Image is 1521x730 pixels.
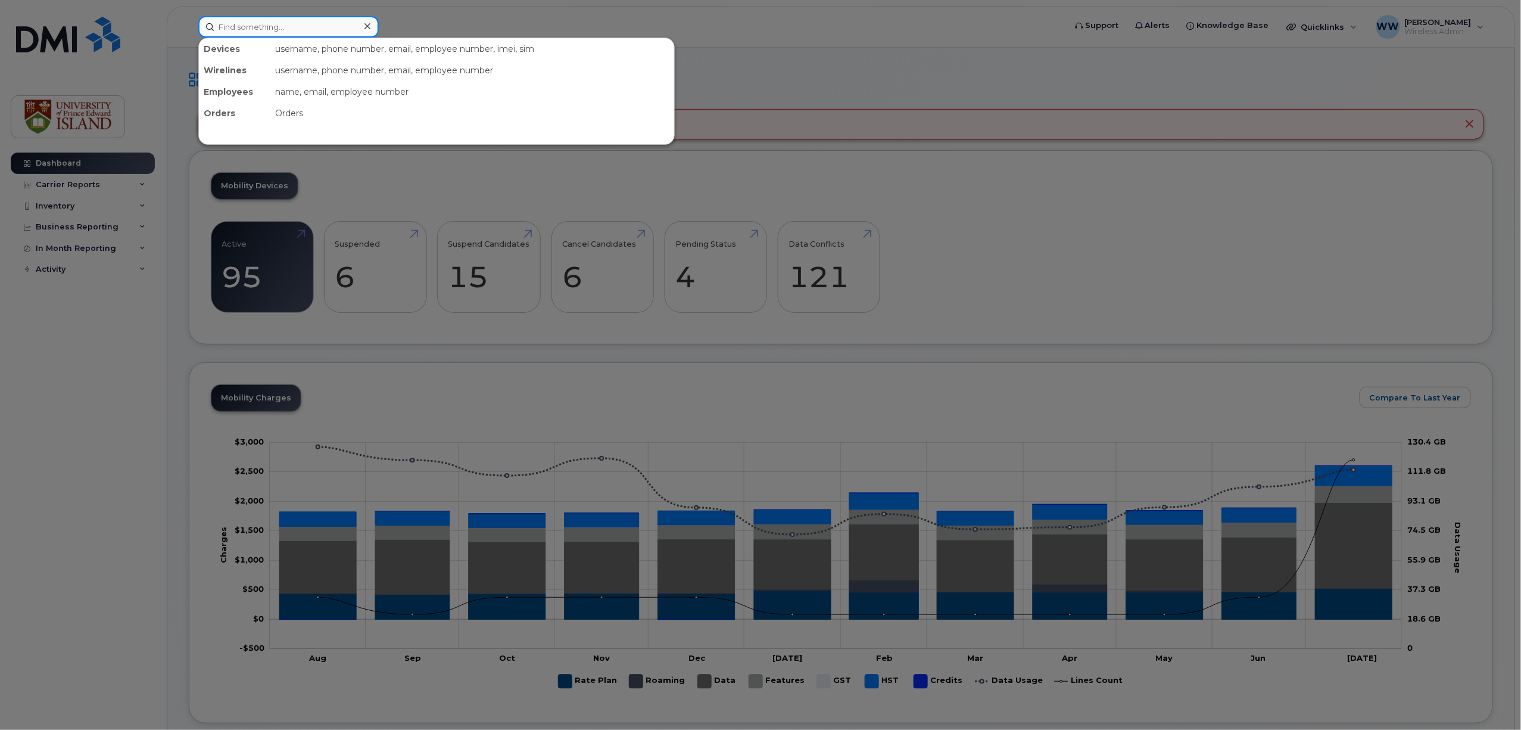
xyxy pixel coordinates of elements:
[199,102,270,124] div: Orders
[270,102,674,124] div: Orders
[199,60,270,81] div: Wirelines
[270,38,674,60] div: username, phone number, email, employee number, imei, sim
[199,81,270,102] div: Employees
[270,81,674,102] div: name, email, employee number
[199,38,270,60] div: Devices
[270,60,674,81] div: username, phone number, email, employee number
